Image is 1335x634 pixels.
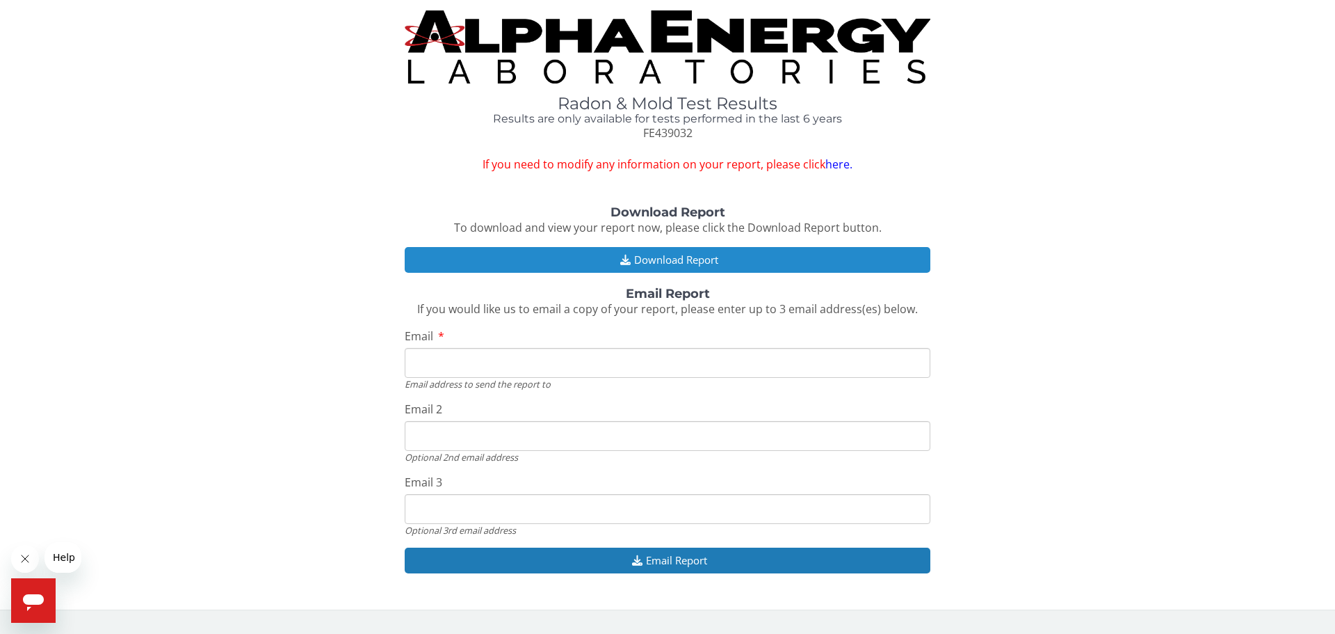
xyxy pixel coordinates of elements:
strong: Email Report [626,286,710,301]
div: Optional 3rd email address [405,524,930,537]
a: here. [825,157,852,172]
h4: Results are only available for tests performed in the last 6 years [405,113,930,125]
img: TightCrop.jpg [405,10,930,84]
button: Download Report [405,247,930,273]
div: Email address to send the report to [405,378,930,390]
iframe: Close message [11,545,39,573]
h1: Radon & Mold Test Results [405,95,930,113]
button: Email Report [405,548,930,573]
strong: Download Report [610,205,725,220]
span: If you would like us to email a copy of your report, please enter up to 3 email address(es) below. [417,301,918,317]
span: Email 3 [405,475,442,490]
span: FE439032 [643,125,693,141]
span: Email [405,328,433,344]
span: If you need to modify any information on your report, please click [405,157,930,173]
iframe: Button to launch messaging window [11,578,56,623]
span: Email 2 [405,402,442,417]
iframe: Message from company [44,542,81,573]
span: To download and view your report now, please click the Download Report button. [454,220,882,235]
div: Optional 2nd email address [405,451,930,463]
